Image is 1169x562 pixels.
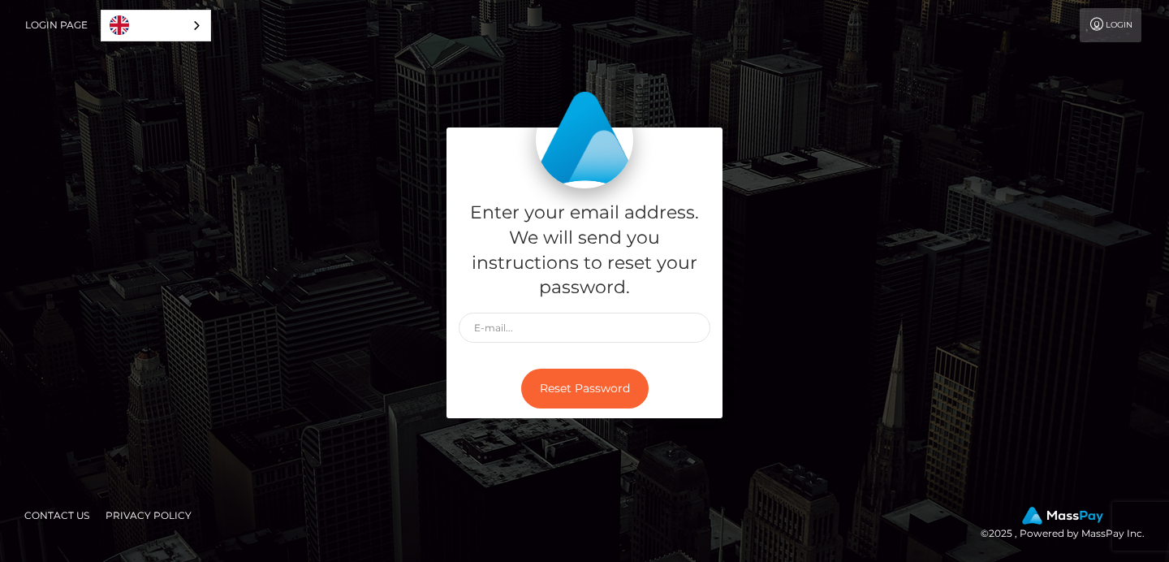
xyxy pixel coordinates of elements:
a: Login Page [25,8,88,42]
input: E-mail... [459,313,710,343]
a: Privacy Policy [99,503,198,528]
div: Language [101,10,211,41]
div: © 2025 , Powered by MassPay Inc. [981,507,1157,543]
aside: Language selected: English [101,10,211,41]
h5: Enter your email address. We will send you instructions to reset your password. [459,201,710,300]
a: English [101,11,210,41]
a: Login [1080,8,1141,42]
button: Reset Password [521,369,649,409]
a: Contact Us [18,503,96,528]
img: MassPay [1022,507,1103,525]
img: MassPay Login [536,91,633,188]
